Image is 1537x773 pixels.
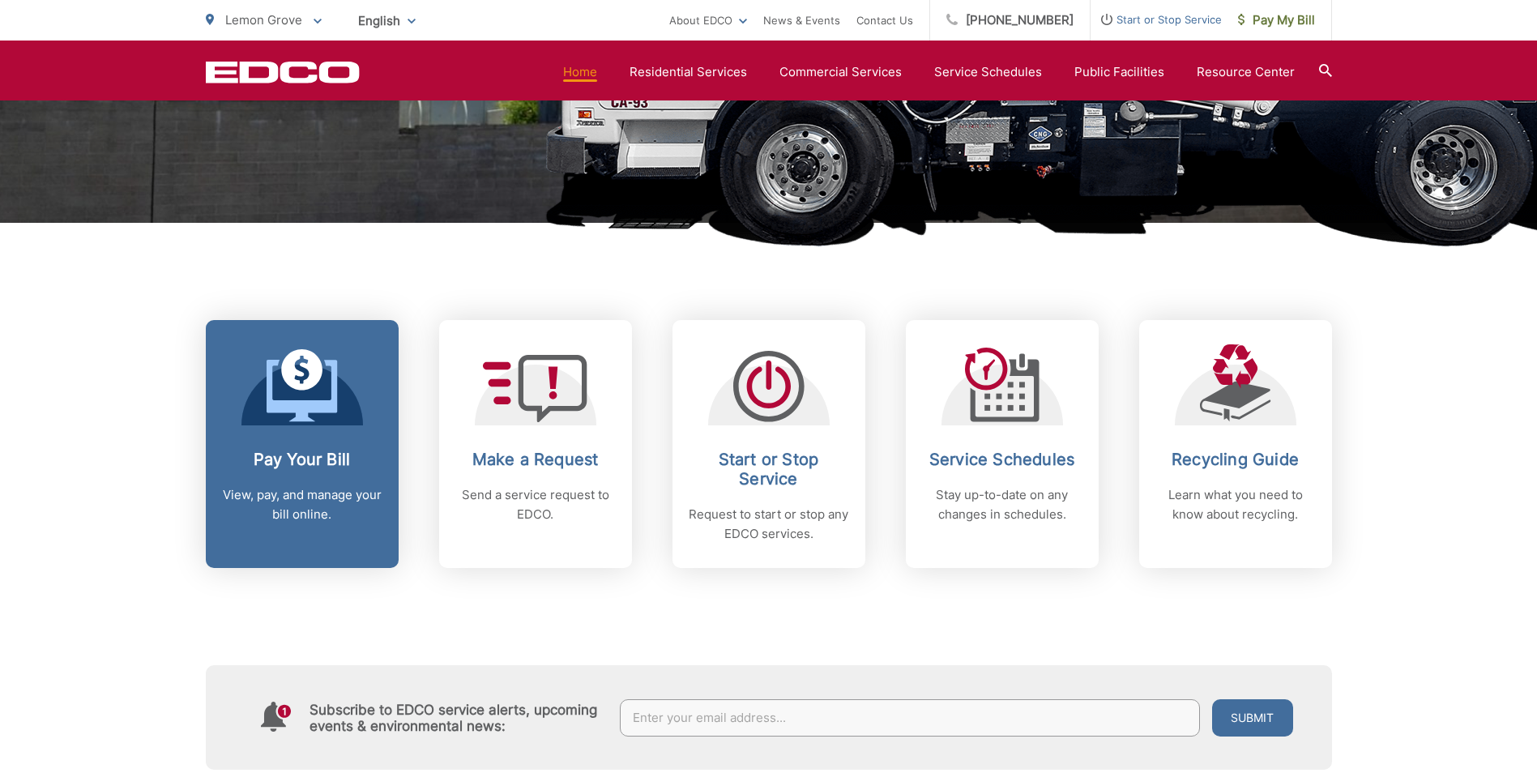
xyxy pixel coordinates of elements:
[563,62,597,82] a: Home
[1212,699,1293,737] button: Submit
[222,485,382,524] p: View, pay, and manage your bill online.
[1155,485,1316,524] p: Learn what you need to know about recycling.
[206,61,360,83] a: EDCD logo. Return to the homepage.
[455,450,616,469] h2: Make a Request
[455,485,616,524] p: Send a service request to EDCO.
[779,62,902,82] a: Commercial Services
[222,450,382,469] h2: Pay Your Bill
[922,450,1082,469] h2: Service Schedules
[856,11,913,30] a: Contact Us
[206,320,399,568] a: Pay Your Bill View, pay, and manage your bill online.
[1238,11,1315,30] span: Pay My Bill
[1074,62,1164,82] a: Public Facilities
[630,62,747,82] a: Residential Services
[763,11,840,30] a: News & Events
[922,485,1082,524] p: Stay up-to-date on any changes in schedules.
[310,702,604,734] h4: Subscribe to EDCO service alerts, upcoming events & environmental news:
[906,320,1099,568] a: Service Schedules Stay up-to-date on any changes in schedules.
[689,505,849,544] p: Request to start or stop any EDCO services.
[934,62,1042,82] a: Service Schedules
[689,450,849,489] h2: Start or Stop Service
[1197,62,1295,82] a: Resource Center
[1139,320,1332,568] a: Recycling Guide Learn what you need to know about recycling.
[1155,450,1316,469] h2: Recycling Guide
[669,11,747,30] a: About EDCO
[620,699,1200,737] input: Enter your email address...
[225,12,302,28] span: Lemon Grove
[439,320,632,568] a: Make a Request Send a service request to EDCO.
[346,6,428,35] span: English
